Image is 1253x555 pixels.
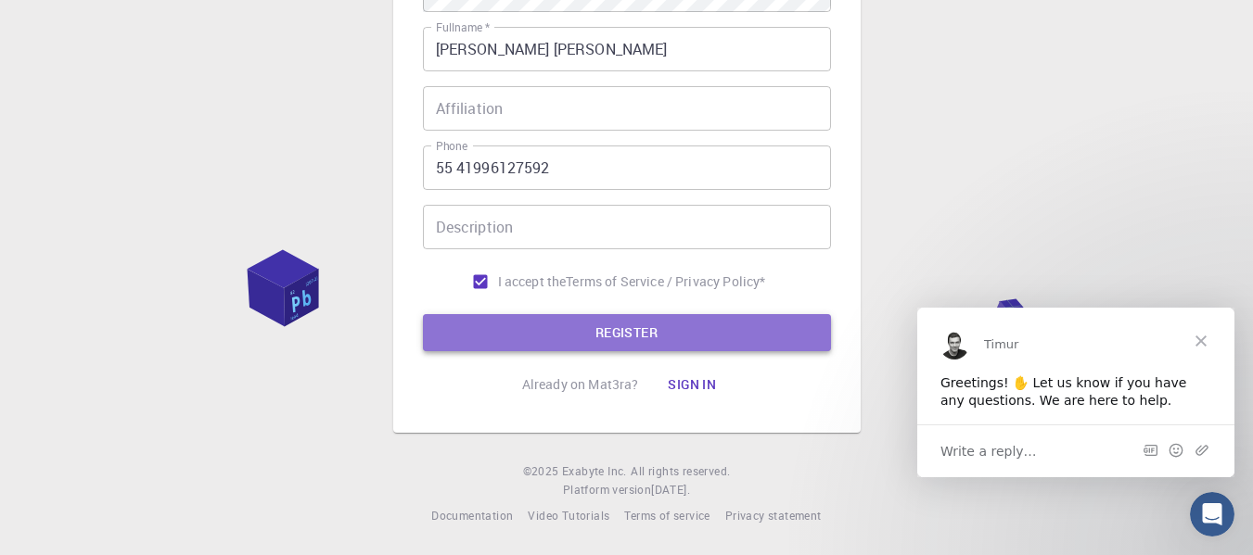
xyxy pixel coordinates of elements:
[725,508,822,523] span: Privacy statement
[562,463,627,478] span: Exabyte Inc.
[1190,492,1234,536] iframe: Intercom live chat
[653,366,731,403] button: Sign in
[631,462,730,481] span: All rights reserved.
[725,507,822,525] a: Privacy statement
[566,272,765,291] a: Terms of Service / Privacy Policy*
[498,272,567,291] span: I accept the
[436,138,467,154] label: Phone
[436,19,490,35] label: Fullname
[651,482,690,497] span: [DATE] .
[522,375,639,394] p: Already on Mat3ra?
[528,508,609,523] span: Video Tutorials
[423,314,831,351] button: REGISTER
[431,508,513,523] span: Documentation
[528,507,609,525] a: Video Tutorials
[624,507,710,525] a: Terms of service
[651,481,690,499] a: [DATE].
[431,507,513,525] a: Documentation
[563,481,651,499] span: Platform version
[624,508,710,523] span: Terms of service
[566,272,765,291] p: Terms of Service / Privacy Policy *
[917,308,1234,477] iframe: Intercom live chat message
[562,462,627,481] a: Exabyte Inc.
[523,462,562,481] span: © 2025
